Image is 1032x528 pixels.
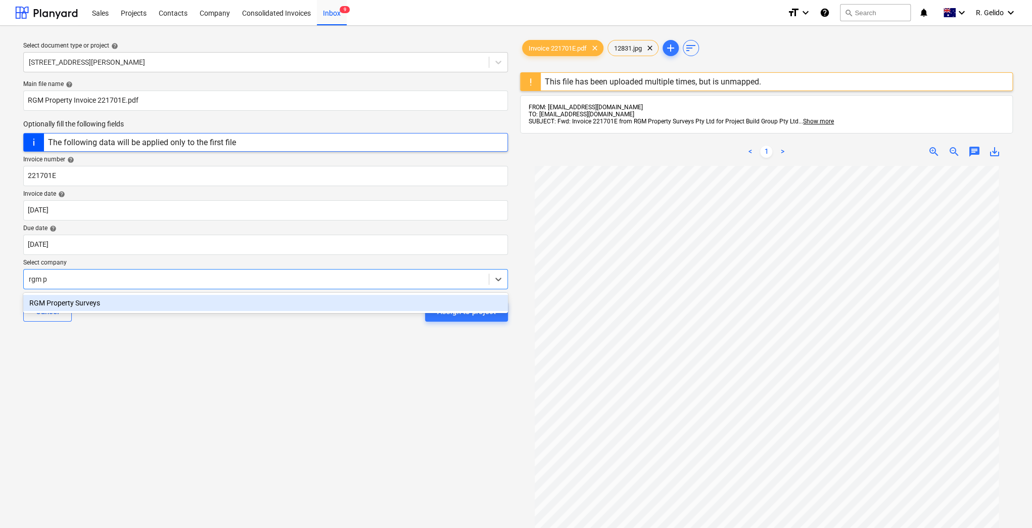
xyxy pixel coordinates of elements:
i: notifications [919,7,929,19]
span: zoom_in [928,146,940,158]
input: Invoice number [23,166,508,186]
span: chat [968,146,980,158]
input: Due date not specified [23,235,508,255]
span: ... [799,118,834,125]
span: help [64,81,73,88]
span: help [65,156,74,163]
button: Search [840,4,911,21]
span: search [845,9,853,17]
span: FROM: [EMAIL_ADDRESS][DOMAIN_NAME] [529,104,643,111]
i: keyboard_arrow_down [1005,7,1017,19]
div: Select document type or project [23,42,508,50]
a: Previous page [744,146,756,158]
div: Due date [23,225,508,233]
span: sort [685,42,697,54]
span: clear [589,42,601,54]
span: zoom_out [948,146,960,158]
span: help [109,42,118,50]
i: format_size [787,7,800,19]
div: RGM Property Surveys [23,295,508,311]
a: Next page [776,146,788,158]
div: Invoice 221701E.pdf [522,40,603,56]
span: save_alt [989,146,1001,158]
div: This file has been uploaded multiple times, but is unmapped. [545,77,761,86]
div: 12831.jpg [607,40,659,56]
i: keyboard_arrow_down [956,7,968,19]
input: Invoice date not specified [23,200,508,221]
a: Page 1 is your current page [760,146,772,158]
i: keyboard_arrow_down [800,7,812,19]
p: Select company [23,259,508,269]
iframe: Chat Widget [981,479,1032,528]
input: Main file name [23,91,508,111]
p: Optionally fill the following fields [23,119,508,129]
span: Show more [803,118,834,125]
span: add [665,42,677,54]
span: TO: [EMAIL_ADDRESS][DOMAIN_NAME] [529,111,634,118]
div: Invoice date [23,190,508,198]
span: help [56,191,65,198]
div: The following data will be applied only to the first file [48,138,236,147]
span: Invoice 221701E.pdf [523,45,593,52]
div: Invoice number [23,156,508,164]
span: clear [644,42,656,54]
span: R. Gelido [976,9,1004,17]
i: Knowledge base [820,7,830,19]
div: Main file name [23,80,508,89]
span: 9 [340,6,350,13]
span: SUBJECT: Fwd: Invoice 221701E from RGM Property Surveys Pty Ltd for Project Build Group Pty Ltd [529,118,799,125]
span: 12831.jpg [608,45,648,52]
span: help [48,225,57,232]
